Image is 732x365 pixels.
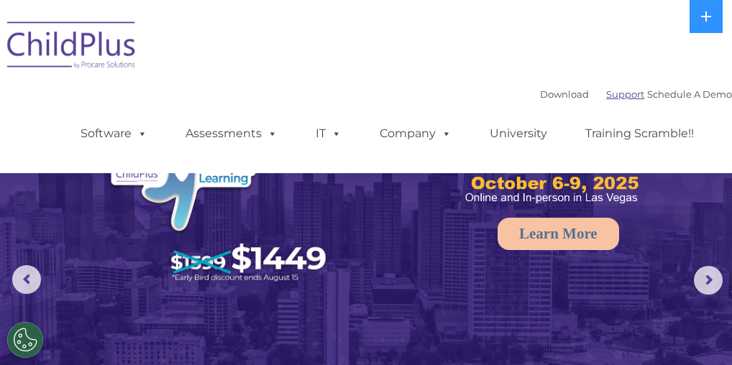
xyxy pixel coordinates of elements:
[475,119,562,148] a: University
[571,119,708,148] a: Training Scramble!!
[647,88,732,100] a: Schedule A Demo
[606,88,644,100] a: Support
[66,119,162,148] a: Software
[498,218,619,250] a: Learn More
[540,88,732,100] font: |
[540,88,589,100] a: Download
[660,296,732,365] iframe: Chat Widget
[365,119,466,148] a: Company
[301,119,356,148] a: IT
[171,119,292,148] a: Assessments
[7,322,43,358] button: Cookies Settings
